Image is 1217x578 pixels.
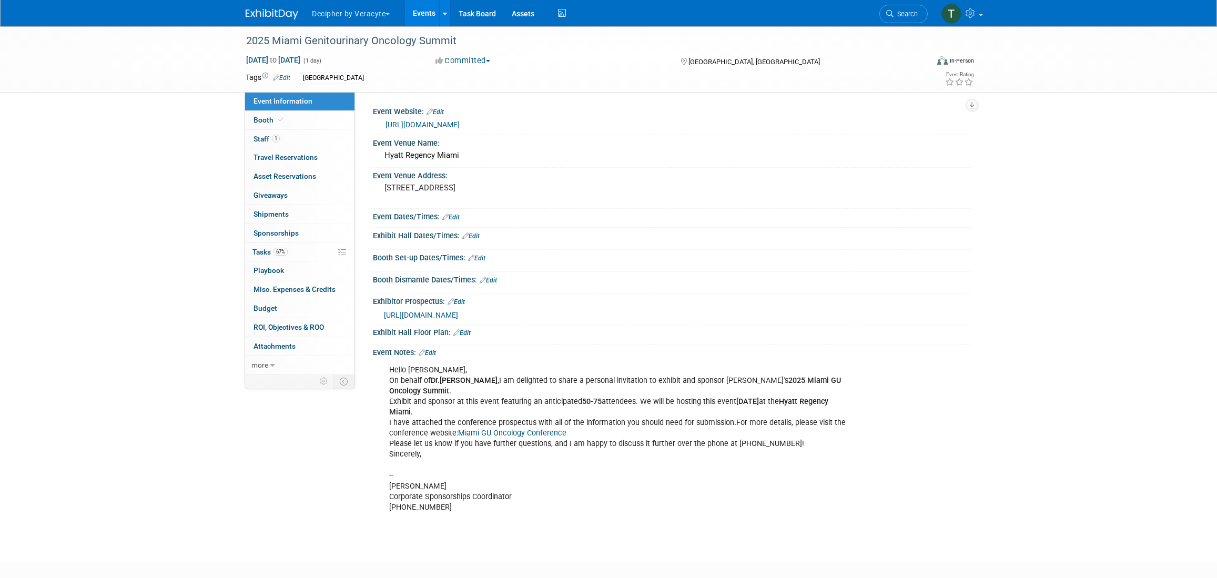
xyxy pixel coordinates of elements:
[480,277,497,284] a: Edit
[268,56,278,64] span: to
[245,167,354,186] a: Asset Reservations
[253,210,289,218] span: Shipments
[246,9,298,19] img: ExhibitDay
[272,135,280,143] span: 1
[242,32,912,50] div: 2025 Miami Genitourinary Oncology Summit
[253,229,299,237] span: Sponsorships
[389,397,828,417] b: Hyatt Regency Miami.
[246,72,290,84] td: Tags
[941,4,961,24] img: Tony Alvarado
[431,376,440,385] b: Dr.
[498,376,499,385] b: ,
[253,135,280,143] span: Staff
[333,374,355,388] td: Toggle Event Tabs
[373,104,971,117] div: Event Website:
[253,266,284,275] span: Playbook
[736,397,759,406] b: [DATE]
[253,172,316,180] span: Asset Reservations
[251,361,268,369] span: more
[440,376,498,385] b: [PERSON_NAME]
[458,429,566,438] a: Miami GU Oncology Conference
[453,329,471,337] a: Edit
[384,183,611,192] pre: [STREET_ADDRESS]
[442,214,460,221] a: Edit
[373,250,971,263] div: Booth Set-up Dates/Times:
[302,57,321,64] span: (1 day)
[462,232,480,240] a: Edit
[937,56,948,65] img: Format-Inperson.png
[253,116,286,124] span: Booth
[253,323,324,331] span: ROI, Objectives & ROO
[245,186,354,205] a: Giveaways
[245,261,354,280] a: Playbook
[253,191,288,199] span: Giveaways
[273,74,290,82] a: Edit
[245,318,354,337] a: ROI, Objectives & ROO
[382,360,856,518] div: Hello [PERSON_NAME], On behalf of I am delighted to share a personal invitation to exhibit and sp...
[373,209,971,222] div: Event Dates/Times:
[373,325,971,338] div: Exhibit Hall Floor Plan:
[468,255,485,262] a: Edit
[734,418,736,427] b: .
[945,72,973,77] div: Event Rating
[949,57,974,65] div: In-Person
[245,299,354,318] a: Budget
[315,374,333,388] td: Personalize Event Tab Strip
[300,73,367,84] div: [GEOGRAPHIC_DATA]
[252,248,288,256] span: Tasks
[386,120,460,129] a: [URL][DOMAIN_NAME]
[245,205,354,224] a: Shipments
[866,55,974,70] div: Event Format
[246,55,301,65] span: [DATE] [DATE]
[253,285,336,293] span: Misc. Expenses & Credits
[373,293,971,307] div: Exhibitor Prospectus:
[245,356,354,374] a: more
[384,311,458,319] a: [URL][DOMAIN_NAME]
[389,376,841,396] b: 2025 Miami GU Oncology Summit.
[582,397,602,406] b: 50-75
[253,342,296,350] span: Attachments
[245,337,354,356] a: Attachments
[245,243,354,261] a: Tasks67%
[273,248,288,256] span: 67%
[253,153,318,161] span: Travel Reservations
[253,304,277,312] span: Budget
[245,130,354,148] a: Staff1
[253,97,312,105] span: Event Information
[245,280,354,299] a: Misc. Expenses & Credits
[373,272,971,286] div: Booth Dismantle Dates/Times:
[427,108,444,116] a: Edit
[448,298,465,306] a: Edit
[381,147,964,164] div: Hyatt Regency Miami
[688,58,820,66] span: [GEOGRAPHIC_DATA], [GEOGRAPHIC_DATA]
[432,55,494,66] button: Committed
[245,92,354,110] a: Event Information
[373,228,971,241] div: Exhibit Hall Dates/Times:
[245,111,354,129] a: Booth
[245,224,354,242] a: Sponsorships
[373,168,971,181] div: Event Venue Address:
[373,135,971,148] div: Event Venue Name:
[419,349,436,357] a: Edit
[278,117,283,123] i: Booth reservation complete
[245,148,354,167] a: Travel Reservations
[894,10,918,18] span: Search
[879,5,928,23] a: Search
[373,344,971,358] div: Event Notes:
